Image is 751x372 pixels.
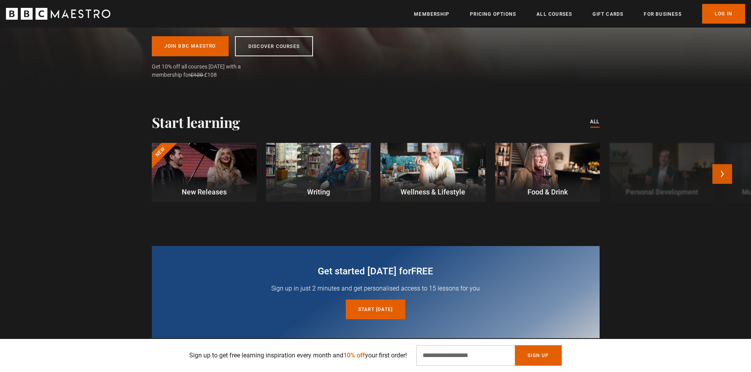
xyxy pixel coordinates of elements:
a: Membership [414,10,449,18]
p: Wellness & Lifestyle [380,187,485,197]
button: Sign Up [515,345,561,366]
a: Start [DATE] [346,300,405,319]
h2: Get started [DATE] for [171,265,581,278]
a: Food & Drink [495,143,600,202]
a: Log In [702,4,745,24]
a: All Courses [537,10,572,18]
span: 10% off [343,352,365,359]
p: Writing [266,187,371,197]
p: Sign up to get free learning inspiration every month and your first order! [189,351,407,360]
a: Pricing Options [470,10,516,18]
a: For business [644,10,681,18]
span: Get 10% off all courses [DATE] with a membership for [152,63,258,79]
span: free [411,266,433,277]
p: Personal Development [609,187,714,197]
svg: BBC Maestro [6,8,110,20]
a: Personal Development [609,143,714,202]
a: All [590,118,600,126]
p: New Releases [151,187,256,197]
a: Wellness & Lifestyle [380,143,485,202]
p: Food & Drink [495,187,600,197]
span: £120 [190,72,203,78]
a: Join BBC Maestro [152,36,229,56]
a: Writing [266,143,371,202]
span: £108 [204,72,217,78]
p: Sign up in just 2 minutes and get personalised access to 15 lessons for you [171,284,581,293]
a: New New Releases [152,143,257,202]
a: Gift Cards [593,10,623,18]
a: Discover Courses [235,36,313,56]
h2: Start learning [152,114,240,130]
nav: Primary [414,4,745,24]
